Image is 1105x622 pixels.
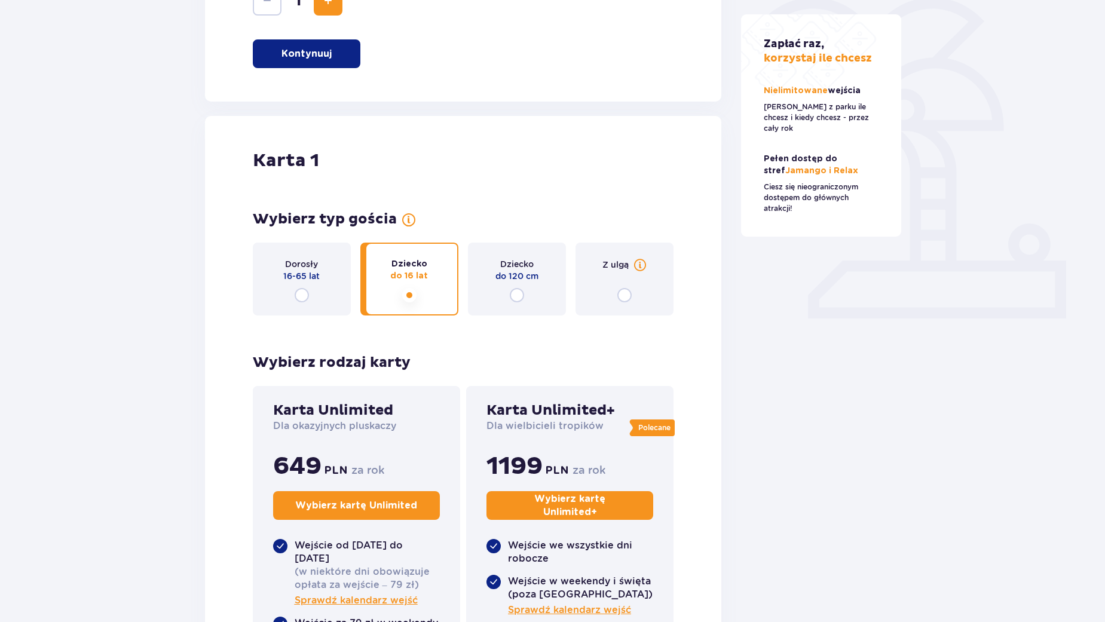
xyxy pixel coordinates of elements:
p: Karta Unlimited [273,402,393,419]
p: za rok [573,463,605,477]
p: Dla okazyjnych pluskaczy [273,419,396,433]
p: Wybierz kartę Unlimited [295,499,417,512]
p: Wybierz typ gościa [253,210,397,228]
a: Sprawdź kalendarz wejść [295,594,418,607]
img: roundedCheckBlue.4a3460b82ef5fd2642f707f390782c34.svg [486,575,501,589]
button: Wybierz kartę Unlimited [273,491,440,520]
img: roundedCheckBlue.4a3460b82ef5fd2642f707f390782c34.svg [486,539,501,553]
p: Dla wielbicieli tropików [486,419,604,433]
span: wejścia [828,87,861,95]
p: korzystaj ile chcesz [764,37,872,66]
button: Wybierz kartę Unlimited+ [486,491,653,520]
p: Polecane [638,422,671,433]
p: Z ulgą [602,259,629,271]
p: Karta 1 [253,149,319,172]
p: Dorosły [285,258,318,270]
p: Wejście we wszystkie dni robocze [508,539,653,565]
p: Jamango i Relax [764,153,879,177]
p: PLN [545,464,569,478]
p: Wejście od [DATE] do [DATE] [295,539,440,565]
span: Pełen dostęp do stref [764,155,837,175]
p: Wybierz rodzaj karty [253,354,674,372]
p: do 120 cm [495,270,538,282]
p: Dziecko [391,258,427,270]
a: Sprawdź kalendarz wejść [508,603,631,617]
p: Kontynuuj [281,47,332,60]
p: do 16 lat [390,270,428,282]
p: PLN [324,464,348,478]
p: Karta Unlimited+ [486,402,615,419]
img: roundedCheckBlue.4a3460b82ef5fd2642f707f390782c34.svg [273,539,287,553]
p: Wejście w weekendy i święta (poza [GEOGRAPHIC_DATA]) [508,575,653,601]
p: za rok [351,463,384,477]
p: 1199 [486,452,543,482]
p: Wybierz kartę Unlimited + [507,492,633,519]
p: Dziecko [500,258,534,270]
p: Ciesz się nieograniczonym dostępem do głównych atrakcji! [764,182,879,214]
p: 16-65 lat [283,270,320,282]
p: (w niektóre dni obowiązuje opłata za wejście – 79 zł) [295,565,440,592]
p: 649 [273,452,322,482]
p: Nielimitowane [764,85,863,97]
span: Zapłać raz, [764,37,824,51]
p: [PERSON_NAME] z parku ile chcesz i kiedy chcesz - przez cały rok [764,102,879,134]
button: Kontynuuj [253,39,360,68]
